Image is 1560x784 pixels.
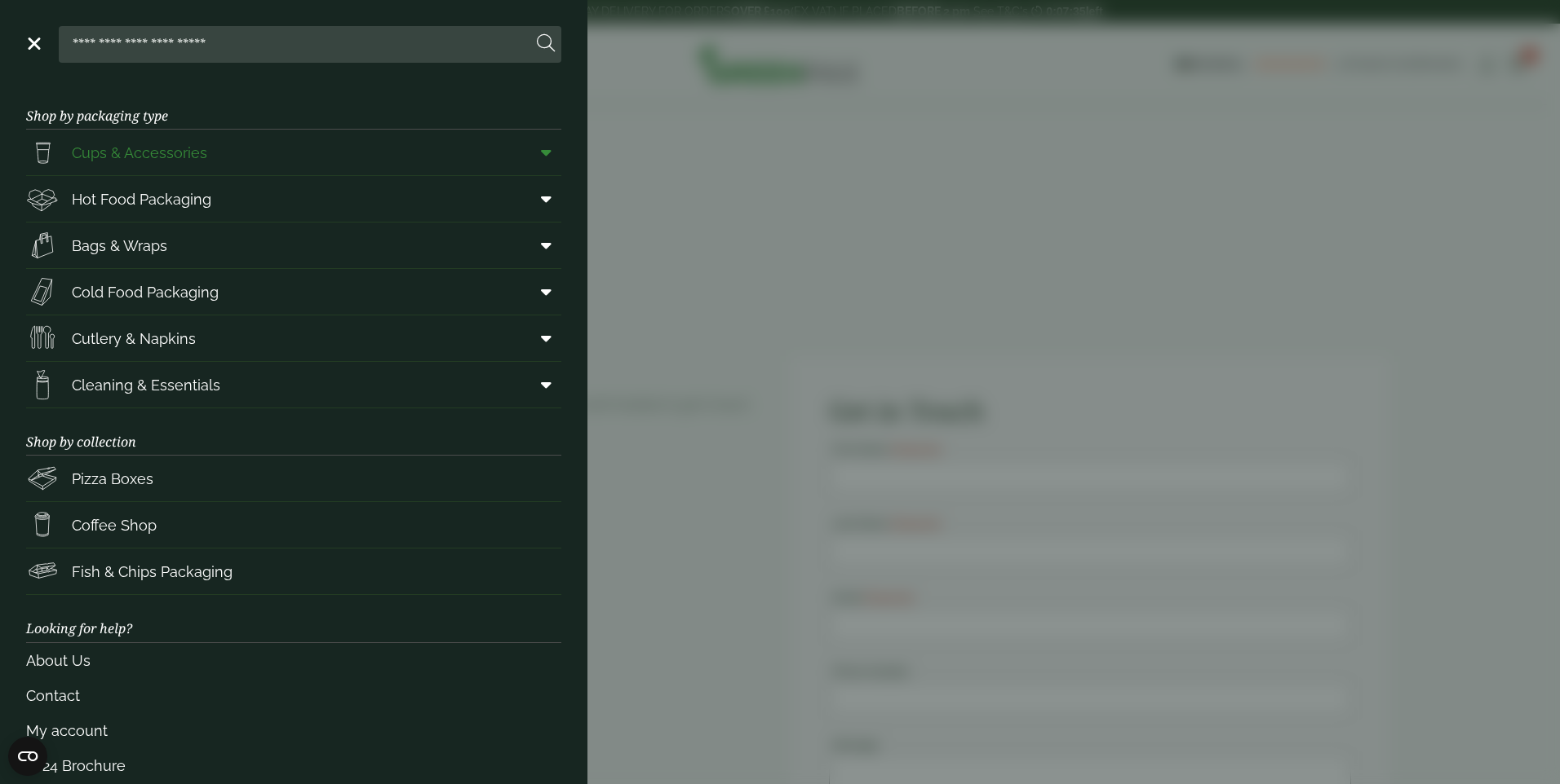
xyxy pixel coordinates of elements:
[26,275,59,308] img: Sandwich_box.svg
[72,561,233,583] span: Fish & Chips Packaging
[26,748,561,783] a: 2024 Brochure
[26,315,561,361] a: Cutlery & Napkins
[72,142,207,164] span: Cups & Accessories
[26,678,561,713] a: Contact
[26,183,59,215] img: Deli_box.svg
[72,281,219,303] span: Cold Food Packaging
[26,502,561,548] a: Coffee Shop
[26,362,561,407] a: Cleaning & Essentials
[72,188,211,210] span: Hot Food Packaging
[72,235,167,257] span: Bags & Wraps
[26,130,561,175] a: Cups & Accessories
[26,555,59,588] img: FishNchip_box.svg
[26,176,561,222] a: Hot Food Packaging
[26,509,59,541] img: HotDrink_paperCup.svg
[26,322,59,355] img: Cutlery.svg
[8,737,47,776] button: Open CMP widget
[26,229,59,262] img: Paper_carriers.svg
[26,595,561,642] h3: Looking for help?
[72,514,157,536] span: Coffee Shop
[72,328,196,350] span: Cutlery & Napkins
[72,468,153,490] span: Pizza Boxes
[72,374,220,396] span: Cleaning & Essentials
[26,643,561,678] a: About Us
[26,408,561,456] h3: Shop by collection
[26,368,59,401] img: open-wipe.svg
[26,82,561,130] h3: Shop by packaging type
[26,269,561,315] a: Cold Food Packaging
[26,456,561,501] a: Pizza Boxes
[26,713,561,748] a: My account
[26,462,59,495] img: Pizza_boxes.svg
[26,222,561,268] a: Bags & Wraps
[26,548,561,594] a: Fish & Chips Packaging
[26,136,59,169] img: PintNhalf_cup.svg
